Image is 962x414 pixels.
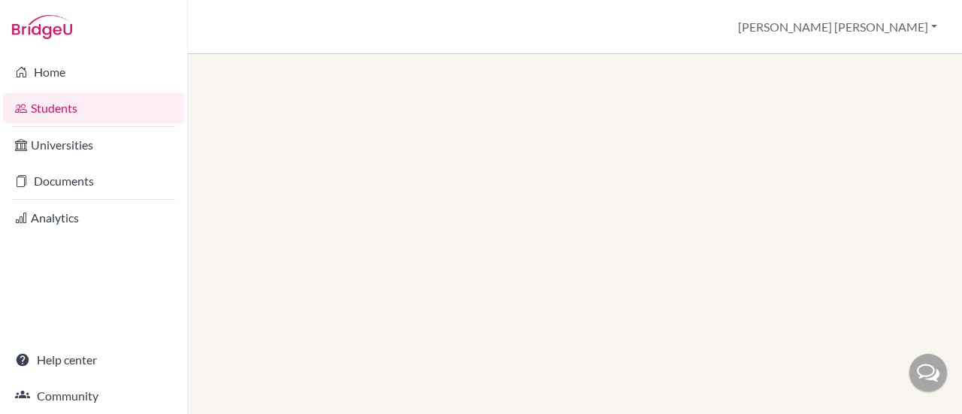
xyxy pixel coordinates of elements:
button: [PERSON_NAME] [PERSON_NAME] [731,13,944,41]
a: Students [3,93,184,123]
a: Universities [3,130,184,160]
a: Documents [3,166,184,196]
a: Home [3,57,184,87]
a: Community [3,381,184,411]
img: Bridge-U [12,15,72,39]
a: Analytics [3,203,184,233]
a: Help center [3,345,184,375]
